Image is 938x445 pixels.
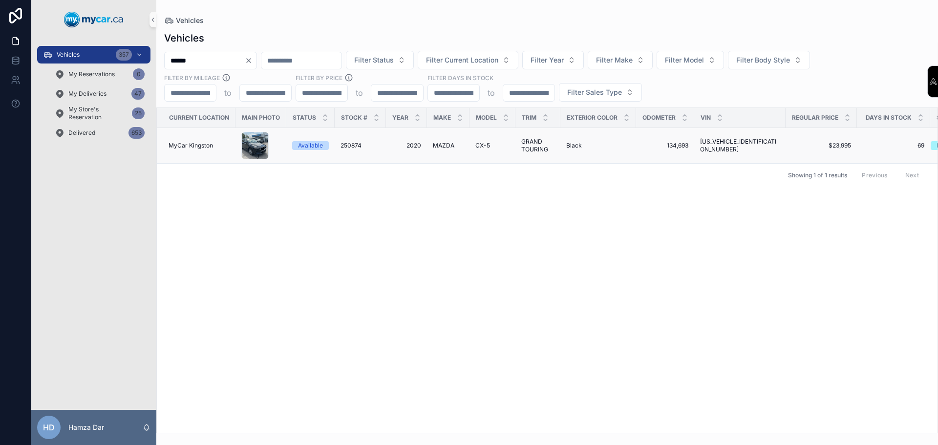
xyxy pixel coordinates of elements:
[701,114,711,122] span: VIN
[68,70,115,78] span: My Reservations
[791,142,851,149] a: $23,995
[242,114,280,122] span: Main Photo
[792,114,838,122] span: Regular Price
[356,87,363,99] p: to
[788,171,847,179] span: Showing 1 of 1 results
[566,142,582,149] span: Black
[521,138,554,153] a: GRAND TOURING
[866,114,912,122] span: Days In Stock
[128,127,145,139] div: 653
[566,142,630,149] a: Black
[657,51,724,69] button: Select Button
[475,142,490,149] span: CX-5
[68,129,95,137] span: Delivered
[132,107,145,119] div: 25
[49,65,150,83] a: My Reservations0
[169,142,230,149] a: MyCar Kingston
[224,87,232,99] p: to
[292,141,329,150] a: Available
[43,422,55,433] span: HD
[433,114,451,122] span: Make
[298,141,323,150] div: Available
[164,31,204,45] h1: Vehicles
[433,142,454,149] span: MAZDA
[116,49,132,61] div: 357
[588,51,653,69] button: Select Button
[642,142,688,149] a: 134,693
[37,46,150,64] a: Vehicles357
[475,142,510,149] a: CX-5
[164,73,220,82] label: Filter By Mileage
[433,142,464,149] a: MAZDA
[736,55,790,65] span: Filter Body Style
[68,423,104,432] p: Hamza Dar
[131,88,145,100] div: 47
[68,90,107,98] span: My Deliveries
[341,142,362,149] span: 250874
[700,138,780,153] a: [US_VEHICLE_IDENTIFICATION_NUMBER]
[341,114,367,122] span: Stock #
[293,114,316,122] span: Status
[488,87,495,99] p: to
[245,57,256,64] button: Clear
[522,114,536,122] span: Trim
[596,55,633,65] span: Filter Make
[341,142,380,149] a: 250874
[49,124,150,142] a: Delivered653
[354,55,394,65] span: Filter Status
[68,106,128,121] span: My Store's Reservation
[392,142,421,149] a: 2020
[49,105,150,122] a: My Store's Reservation25
[164,16,204,25] a: Vehicles
[169,114,229,122] span: Current Location
[476,114,497,122] span: Model
[64,12,124,27] img: App logo
[346,51,414,69] button: Select Button
[31,39,156,154] div: scrollable content
[728,51,810,69] button: Select Button
[665,55,704,65] span: Filter Model
[559,83,642,102] button: Select Button
[642,114,676,122] span: Odometer
[863,142,924,149] a: 69
[522,51,584,69] button: Select Button
[426,55,498,65] span: Filter Current Location
[392,114,408,122] span: Year
[296,73,342,82] label: FILTER BY PRICE
[49,85,150,103] a: My Deliveries47
[133,68,145,80] div: 0
[567,114,618,122] span: Exterior Color
[567,87,622,97] span: Filter Sales Type
[176,16,204,25] span: Vehicles
[427,73,493,82] label: Filter Days In Stock
[531,55,564,65] span: Filter Year
[418,51,518,69] button: Select Button
[57,51,80,59] span: Vehicles
[169,142,213,149] span: MyCar Kingston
